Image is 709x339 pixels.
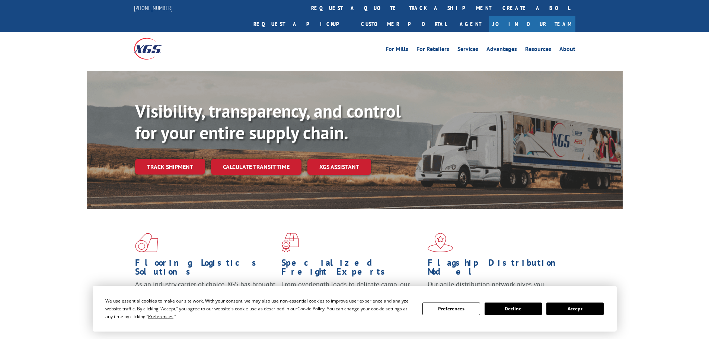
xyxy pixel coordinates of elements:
[428,258,568,280] h1: Flagship Distribution Model
[135,159,205,175] a: Track shipment
[135,233,158,252] img: xgs-icon-total-supply-chain-intelligence-red
[416,46,449,54] a: For Retailers
[148,313,173,320] span: Preferences
[386,46,408,54] a: For Mills
[428,233,453,252] img: xgs-icon-flagship-distribution-model-red
[307,159,371,175] a: XGS ASSISTANT
[281,233,299,252] img: xgs-icon-focused-on-flooring-red
[93,286,617,332] div: Cookie Consent Prompt
[525,46,551,54] a: Resources
[297,306,325,312] span: Cookie Policy
[135,258,276,280] h1: Flooring Logistics Solutions
[135,280,275,306] span: As an industry carrier of choice, XGS has brought innovation and dedication to flooring logistics...
[489,16,575,32] a: Join Our Team
[457,46,478,54] a: Services
[105,297,413,320] div: We use essential cookies to make our site work. With your consent, we may also use non-essential ...
[452,16,489,32] a: Agent
[559,46,575,54] a: About
[211,159,301,175] a: Calculate transit time
[546,303,604,315] button: Accept
[135,99,401,144] b: Visibility, transparency, and control for your entire supply chain.
[281,280,422,313] p: From overlength loads to delicate cargo, our experienced staff knows the best way to move your fr...
[486,46,517,54] a: Advantages
[248,16,355,32] a: Request a pickup
[428,280,565,297] span: Our agile distribution network gives you nationwide inventory management on demand.
[485,303,542,315] button: Decline
[134,4,173,12] a: [PHONE_NUMBER]
[281,258,422,280] h1: Specialized Freight Experts
[355,16,452,32] a: Customer Portal
[422,303,480,315] button: Preferences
